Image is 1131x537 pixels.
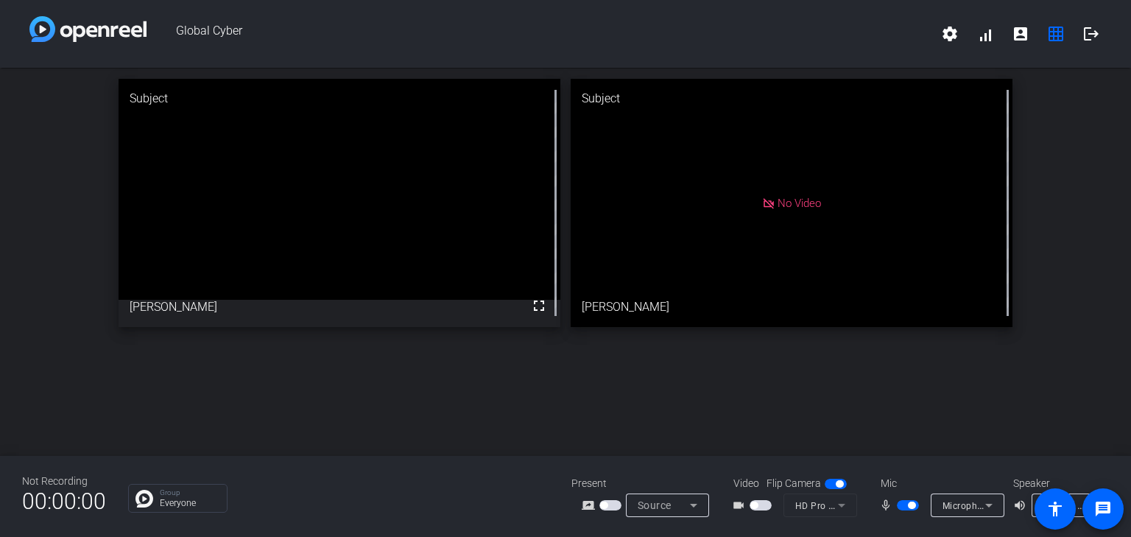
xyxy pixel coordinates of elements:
div: Mic [866,476,1013,491]
span: 00:00:00 [22,483,106,519]
span: Video [733,476,759,491]
div: Speaker [1013,476,1102,491]
mat-icon: logout [1082,25,1100,43]
span: Flip Camera [767,476,821,491]
p: Everyone [160,499,219,508]
div: Present [571,476,719,491]
span: Global Cyber [147,16,932,52]
mat-icon: settings [941,25,959,43]
mat-icon: volume_up [1013,496,1031,514]
mat-icon: screen_share_outline [582,496,599,514]
mat-icon: accessibility [1046,500,1064,518]
img: white-gradient.svg [29,16,147,42]
img: Chat Icon [135,490,153,508]
span: No Video [778,196,821,209]
mat-icon: grid_on [1047,25,1065,43]
mat-icon: fullscreen [530,297,548,315]
mat-icon: account_box [1012,25,1029,43]
div: Subject [571,79,1012,119]
div: Subject [119,79,560,119]
span: Source [638,499,672,511]
p: Group [160,489,219,496]
mat-icon: mic_none [879,496,897,514]
mat-icon: videocam_outline [732,496,750,514]
div: Not Recording [22,474,106,489]
button: signal_cellular_alt [968,16,1003,52]
mat-icon: message [1094,500,1112,518]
